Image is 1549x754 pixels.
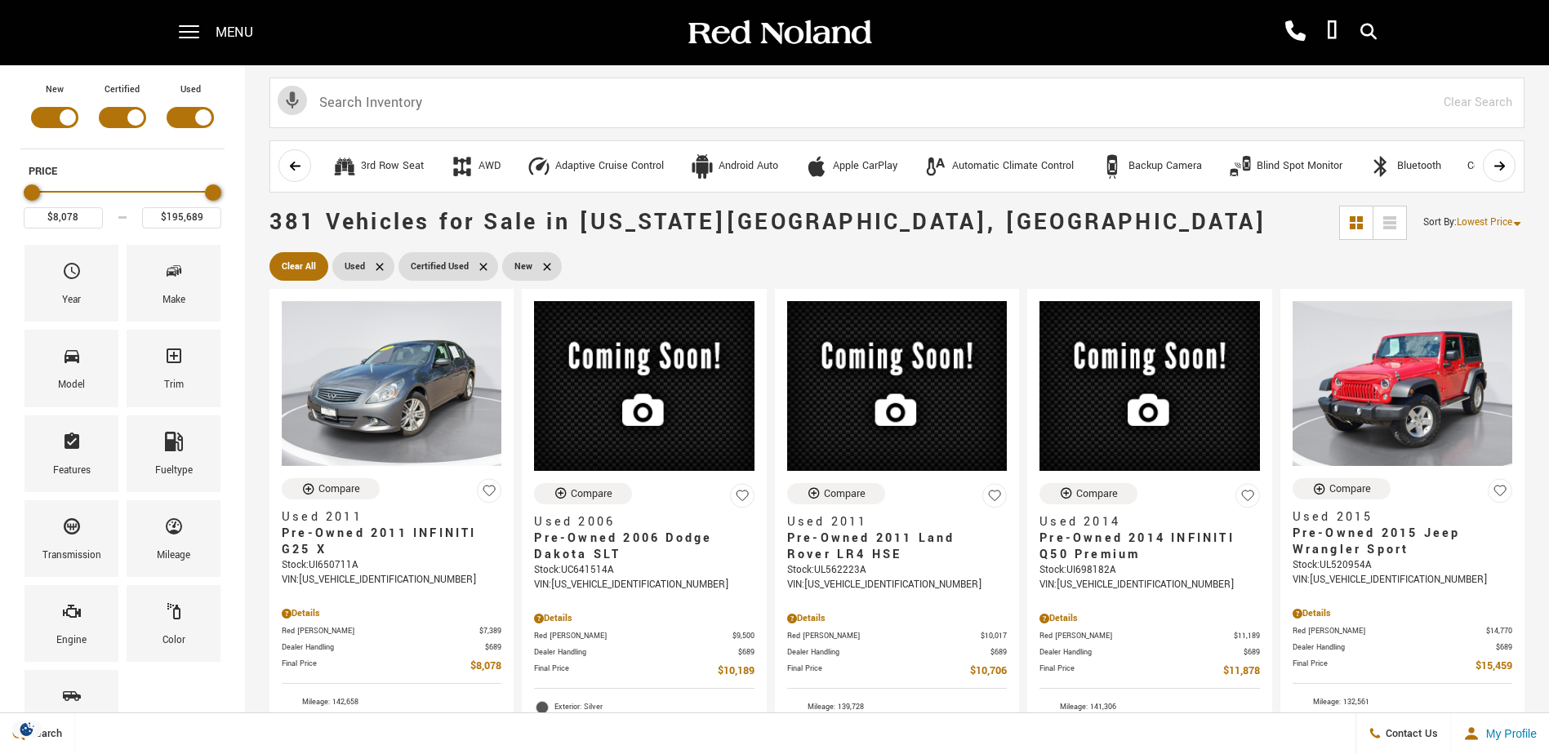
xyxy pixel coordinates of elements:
button: Adaptive Cruise ControlAdaptive Cruise Control [518,149,673,184]
div: 3rd Row Seat [361,159,424,174]
span: Final Price [534,663,717,680]
a: Dealer Handling $689 [534,646,754,659]
a: Final Price $8,078 [282,658,501,675]
a: Used 2011Pre-Owned 2011 Land Rover LR4 HSE [787,514,1007,563]
span: $8,078 [470,658,501,675]
div: Fueltype [155,462,193,480]
span: Lowest Price [1457,215,1512,229]
button: AWDAWD [441,149,510,184]
span: Engine [62,597,82,632]
span: Dealer Handling [787,646,990,659]
span: Dealer Handling [282,641,485,654]
img: 2011 Land Rover LR4 HSE [787,301,1007,471]
img: Red Noland Auto Group [685,19,873,47]
div: YearYear [24,245,118,322]
span: Dealer Handling [534,646,737,659]
div: Pricing Details - Pre-Owned 2014 INFINITI Q50 Premium With Navigation & AWD [1039,611,1259,626]
label: Used [180,82,201,98]
div: Bluetooth [1397,159,1441,174]
div: Stock : UL562223A [787,563,1007,578]
span: Pre-Owned 2011 Land Rover LR4 HSE [787,530,995,563]
div: Compare [1329,481,1371,496]
button: Save Vehicle [1235,483,1260,515]
div: TransmissionTransmission [24,500,118,577]
span: Final Price [1293,658,1476,675]
span: Final Price [1039,663,1222,680]
div: Price [24,179,221,228]
span: New [514,256,532,277]
span: $10,706 [970,663,1007,680]
button: Android AutoAndroid Auto [681,149,787,184]
span: $689 [738,646,754,659]
section: Click to Open Cookie Consent Modal [8,721,46,738]
span: Pre-Owned 2011 INFINITI G25 X [282,526,489,558]
div: Bluetooth [1369,154,1393,179]
img: 2011 INFINITI G25 X [282,301,501,466]
span: Trim [164,342,184,376]
span: $10,017 [981,630,1007,642]
button: 3rd Row Seat3rd Row Seat [323,149,433,184]
button: Compare Vehicle [1039,483,1137,504]
a: Used 2015Pre-Owned 2015 Jeep Wrangler Sport [1293,509,1512,558]
button: Automatic Climate ControlAutomatic Climate Control [915,149,1083,184]
span: Model [62,342,82,376]
a: Dealer Handling $689 [282,641,501,654]
span: Features [62,428,82,462]
span: $689 [485,641,501,654]
span: $689 [1496,641,1512,654]
div: ColorColor [127,585,220,662]
div: EngineEngine [24,585,118,662]
div: Blind Spot Monitor [1228,154,1253,179]
div: Backup Camera [1128,159,1202,174]
img: 2006 Dodge Dakota SLT [534,301,754,471]
span: $7,389 [479,625,501,637]
button: Compare Vehicle [534,483,632,504]
span: Final Price [787,663,970,680]
span: Used 2011 [787,514,995,530]
div: Make [162,291,185,309]
a: Final Price $15,459 [1293,658,1512,675]
span: $9,500 [732,630,754,642]
span: $689 [990,646,1007,659]
span: Used 2011 [282,509,489,526]
button: Open user profile menu [1451,713,1549,754]
button: Save Vehicle [982,483,1007,515]
input: Maximum [142,207,221,228]
a: Dealer Handling $689 [1293,641,1512,654]
button: BluetoothBluetooth [1360,149,1450,184]
span: $14,770 [1486,625,1512,637]
a: Dealer Handling $689 [1039,646,1259,659]
span: Used 2006 [534,514,741,530]
div: Stock : UC641514A [534,563,754,578]
button: Save Vehicle [730,483,754,515]
a: Final Price $10,706 [787,663,1007,680]
div: VIN: [US_VEHICLE_IDENTIFICATION_NUMBER] [534,578,754,592]
div: Pricing Details - Pre-Owned 2015 Jeep Wrangler Sport 4WD [1293,606,1512,621]
span: Sort By : [1423,215,1457,229]
span: Clear All [282,256,316,277]
button: Save Vehicle [477,478,501,510]
div: FeaturesFeatures [24,415,118,492]
span: Red [PERSON_NAME] [1293,625,1486,637]
span: Used 2015 [1293,509,1500,526]
a: Red [PERSON_NAME] $9,500 [534,630,754,642]
img: 2014 INFINITI Q50 Premium [1039,301,1259,471]
span: $15,459 [1476,658,1512,675]
div: Compare [824,486,866,501]
a: Used 2011Pre-Owned 2011 INFINITI G25 X [282,509,501,558]
li: Mileage: 141,306 [1039,697,1259,718]
span: Exterior: Silver [554,699,754,716]
span: Pre-Owned 2014 INFINITI Q50 Premium [1039,530,1247,563]
div: BodystyleBodystyle [24,670,118,747]
a: Red [PERSON_NAME] $14,770 [1293,625,1512,637]
a: Final Price $11,878 [1039,663,1259,680]
label: New [46,82,64,98]
button: scroll right [1483,149,1516,182]
div: Pricing Details - Pre-Owned 2011 INFINITI G25 X AWD [282,606,501,621]
button: Compare Vehicle [787,483,885,504]
span: Fueltype [164,428,184,462]
div: Pricing Details - Pre-Owned 2006 Dodge Dakota SLT 4WD [534,611,754,626]
a: Used 2014Pre-Owned 2014 INFINITI Q50 Premium [1039,514,1259,563]
span: $10,189 [718,663,754,680]
div: Maximum Price [205,184,221,201]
